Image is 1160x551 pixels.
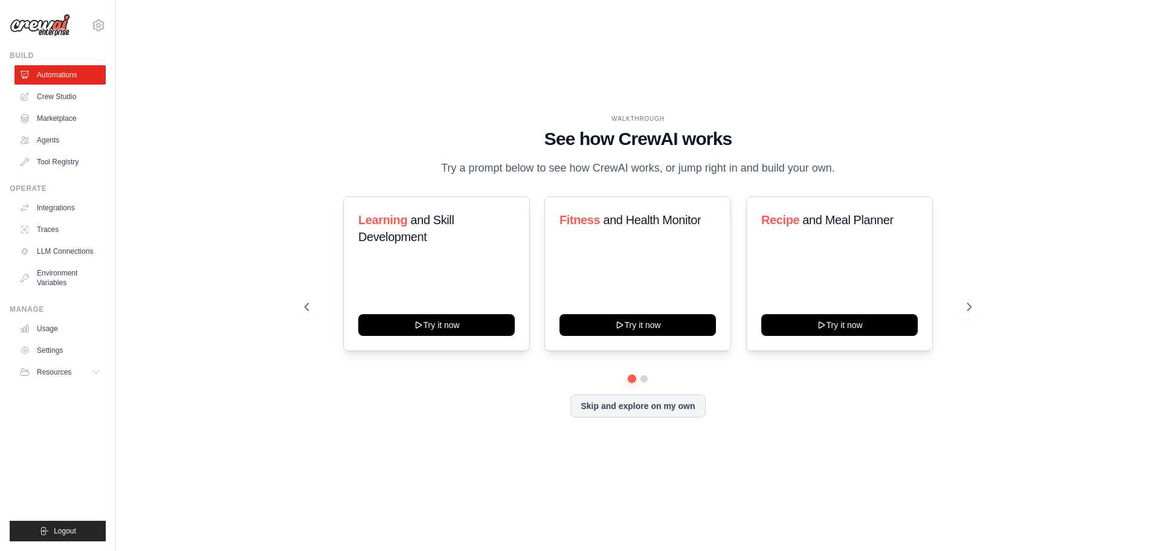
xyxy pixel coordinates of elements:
[304,128,971,150] h1: See how CrewAI works
[14,65,106,85] a: Automations
[14,109,106,128] a: Marketplace
[358,314,515,336] button: Try it now
[358,213,407,227] span: Learning
[10,304,106,314] div: Manage
[54,526,76,536] span: Logout
[14,319,106,338] a: Usage
[761,314,918,336] button: Try it now
[10,51,106,60] div: Build
[10,521,106,541] button: Logout
[761,213,799,227] span: Recipe
[304,114,971,123] div: WALKTHROUGH
[14,130,106,150] a: Agents
[14,341,106,360] a: Settings
[10,184,106,193] div: Operate
[14,198,106,217] a: Integrations
[802,213,893,227] span: and Meal Planner
[14,220,106,239] a: Traces
[14,152,106,172] a: Tool Registry
[14,87,106,106] a: Crew Studio
[10,14,70,37] img: Logo
[37,367,71,377] span: Resources
[559,314,716,336] button: Try it now
[14,263,106,292] a: Environment Variables
[14,242,106,261] a: LLM Connections
[604,213,701,227] span: and Health Monitor
[570,395,705,417] button: Skip and explore on my own
[559,213,600,227] span: Fitness
[14,362,106,382] button: Resources
[435,159,841,177] p: Try a prompt below to see how CrewAI works, or jump right in and build your own.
